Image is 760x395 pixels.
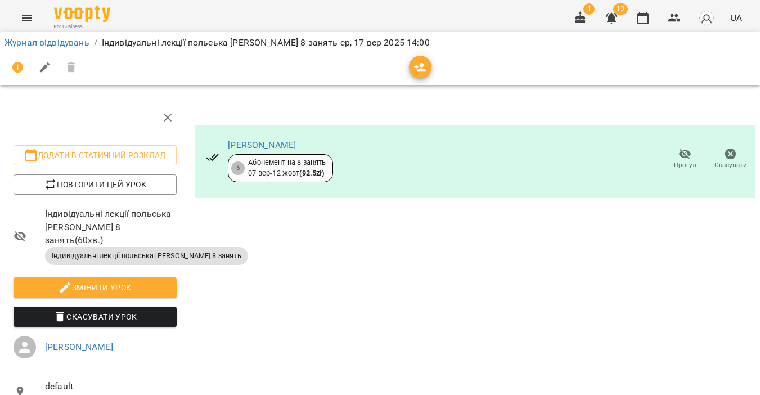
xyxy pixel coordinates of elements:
[54,23,110,30] span: For Business
[726,7,746,28] button: UA
[5,37,89,48] a: Журнал відвідувань
[45,207,177,247] span: Індивідуальні лекції польська [PERSON_NAME] 8 занять ( 60 хв. )
[45,380,177,393] span: default
[699,10,714,26] img: avatar_s.png
[14,145,177,165] button: Додати в статичний розклад
[45,251,248,261] span: Індивідуальні лекції польська [PERSON_NAME] 8 занять
[14,277,177,298] button: Змінити урок
[5,36,755,50] nav: breadcrumb
[54,6,110,22] img: Voopty Logo
[613,3,628,15] span: 13
[102,36,430,50] p: Індивідуальні лекції польська [PERSON_NAME] 8 занять ср, 17 вер 2025 14:00
[14,5,41,32] button: Menu
[45,342,113,352] a: [PERSON_NAME]
[583,3,595,15] span: 1
[299,169,324,177] b: ( 92.5 zł )
[228,140,296,150] a: [PERSON_NAME]
[662,143,708,175] button: Прогул
[23,149,168,162] span: Додати в статичний розклад
[714,160,747,170] span: Скасувати
[14,174,177,195] button: Повторити цей урок
[94,36,97,50] li: /
[23,310,168,324] span: Скасувати Урок
[248,158,326,178] div: Абонемент на 8 занять 07 вер - 12 жовт
[674,160,696,170] span: Прогул
[708,143,753,175] button: Скасувати
[730,12,742,24] span: UA
[14,307,177,327] button: Скасувати Урок
[231,161,245,175] div: 6
[23,178,168,191] span: Повторити цей урок
[23,281,168,294] span: Змінити урок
